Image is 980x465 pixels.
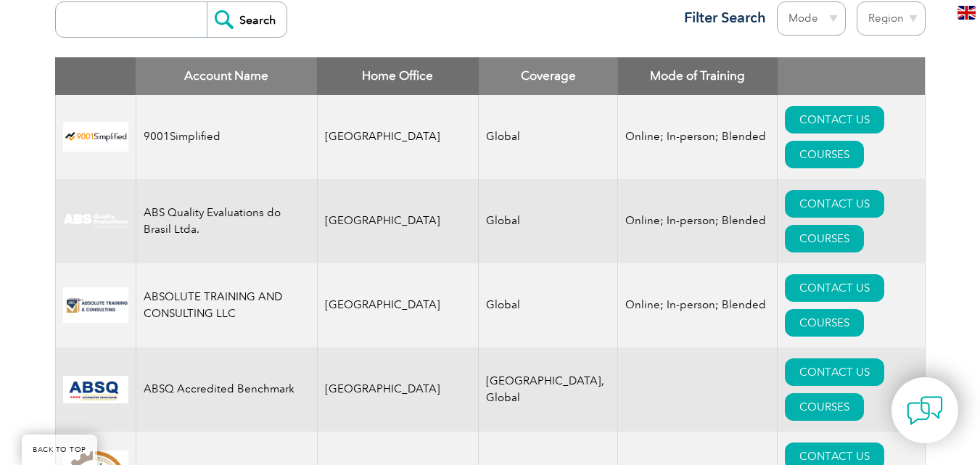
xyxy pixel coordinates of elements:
[785,225,864,252] a: COURSES
[675,9,766,27] h3: Filter Search
[317,95,479,179] td: [GEOGRAPHIC_DATA]
[618,179,778,263] td: Online; In-person; Blended
[618,263,778,347] td: Online; In-person; Blended
[63,122,128,152] img: 37c9c059-616f-eb11-a812-002248153038-logo.png
[778,57,925,95] th: : activate to sort column ascending
[63,287,128,323] img: 16e092f6-eadd-ed11-a7c6-00224814fd52-logo.png
[785,309,864,337] a: COURSES
[479,57,618,95] th: Coverage: activate to sort column ascending
[207,2,287,37] input: Search
[136,347,317,432] td: ABSQ Accredited Benchmark
[479,179,618,263] td: Global
[618,95,778,179] td: Online; In-person; Blended
[785,141,864,168] a: COURSES
[63,213,128,229] img: c92924ac-d9bc-ea11-a814-000d3a79823d-logo.jpg
[317,57,479,95] th: Home Office: activate to sort column ascending
[136,95,317,179] td: 9001Simplified
[479,263,618,347] td: Global
[785,358,884,386] a: CONTACT US
[907,392,943,429] img: contact-chat.png
[479,95,618,179] td: Global
[317,347,479,432] td: [GEOGRAPHIC_DATA]
[479,347,618,432] td: [GEOGRAPHIC_DATA], Global
[136,263,317,347] td: ABSOLUTE TRAINING AND CONSULTING LLC
[136,179,317,263] td: ABS Quality Evaluations do Brasil Ltda.
[63,376,128,403] img: cc24547b-a6e0-e911-a812-000d3a795b83-logo.png
[785,274,884,302] a: CONTACT US
[317,179,479,263] td: [GEOGRAPHIC_DATA]
[785,190,884,218] a: CONTACT US
[136,57,317,95] th: Account Name: activate to sort column descending
[317,263,479,347] td: [GEOGRAPHIC_DATA]
[785,393,864,421] a: COURSES
[785,106,884,133] a: CONTACT US
[958,6,976,20] img: en
[618,57,778,95] th: Mode of Training: activate to sort column ascending
[22,435,97,465] a: BACK TO TOP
